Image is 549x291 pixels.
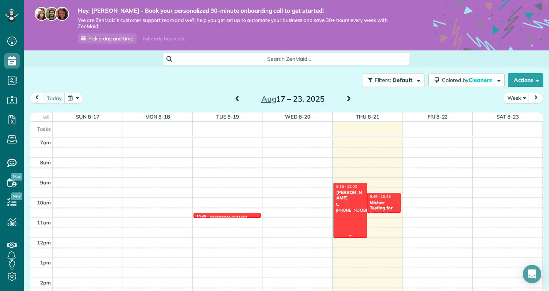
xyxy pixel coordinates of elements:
[44,93,65,103] button: today
[356,114,379,120] a: Thu 8-21
[88,35,133,42] span: Pick a day and time
[370,194,391,199] span: 9:45 - 10:45
[145,114,170,120] a: Mon 8-18
[37,126,51,132] span: Tasks
[504,93,529,103] button: Week
[76,114,99,120] a: Sun 8-17
[55,7,69,21] img: michelle-19f622bdf1676172e81f8f8fba1fb50e276960ebfe0243fe18214015130c80e4.jpg
[210,215,247,220] div: [PERSON_NAME]
[35,7,49,21] img: maria-72a9807cf96188c08ef61303f053569d2e2a8a1cde33d635c8a3ac13582a053d.jpg
[40,139,51,145] span: 7am
[78,17,410,30] span: We are ZenMaid’s customer support team and we’ll help you get set up to automate your business an...
[336,184,357,189] span: 9:15 - 12:00
[245,95,341,103] h2: 17 – 23, 2025
[78,33,136,43] a: Pick a day and time
[30,93,44,103] button: prev
[37,239,51,246] span: 12pm
[37,199,51,206] span: 10am
[45,7,59,21] img: jorge-587dff0eeaa6aab1f244e6dc62b8924c3b6ad411094392a53c71c6c4a576187d.jpg
[40,279,51,286] span: 2pm
[369,200,398,216] div: Michee Testing for ZenMaid
[358,73,424,87] a: Filters: Default
[428,73,505,87] button: Colored byCleaners
[336,190,365,201] div: [PERSON_NAME]
[497,114,519,120] a: Sat 8-23
[428,114,448,120] a: Fri 8-22
[442,77,495,84] span: Colored by
[261,94,276,104] span: Aug
[11,192,22,200] span: New
[40,159,51,166] span: 8am
[78,7,410,15] strong: Hey, [PERSON_NAME] - Book your personalized 30-minute onboarding call to get started!
[216,114,239,120] a: Tue 8-19
[529,93,543,103] button: next
[11,173,22,181] span: New
[468,77,493,84] span: Cleaners
[508,73,543,87] button: Actions
[138,34,189,43] div: I already booked it
[392,77,413,84] span: Default
[40,259,51,266] span: 1pm
[375,77,391,84] span: Filters:
[285,114,310,120] a: Wed 8-20
[523,265,541,283] div: Open Intercom Messenger
[362,73,424,87] button: Filters: Default
[40,179,51,186] span: 9am
[37,219,51,226] span: 11am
